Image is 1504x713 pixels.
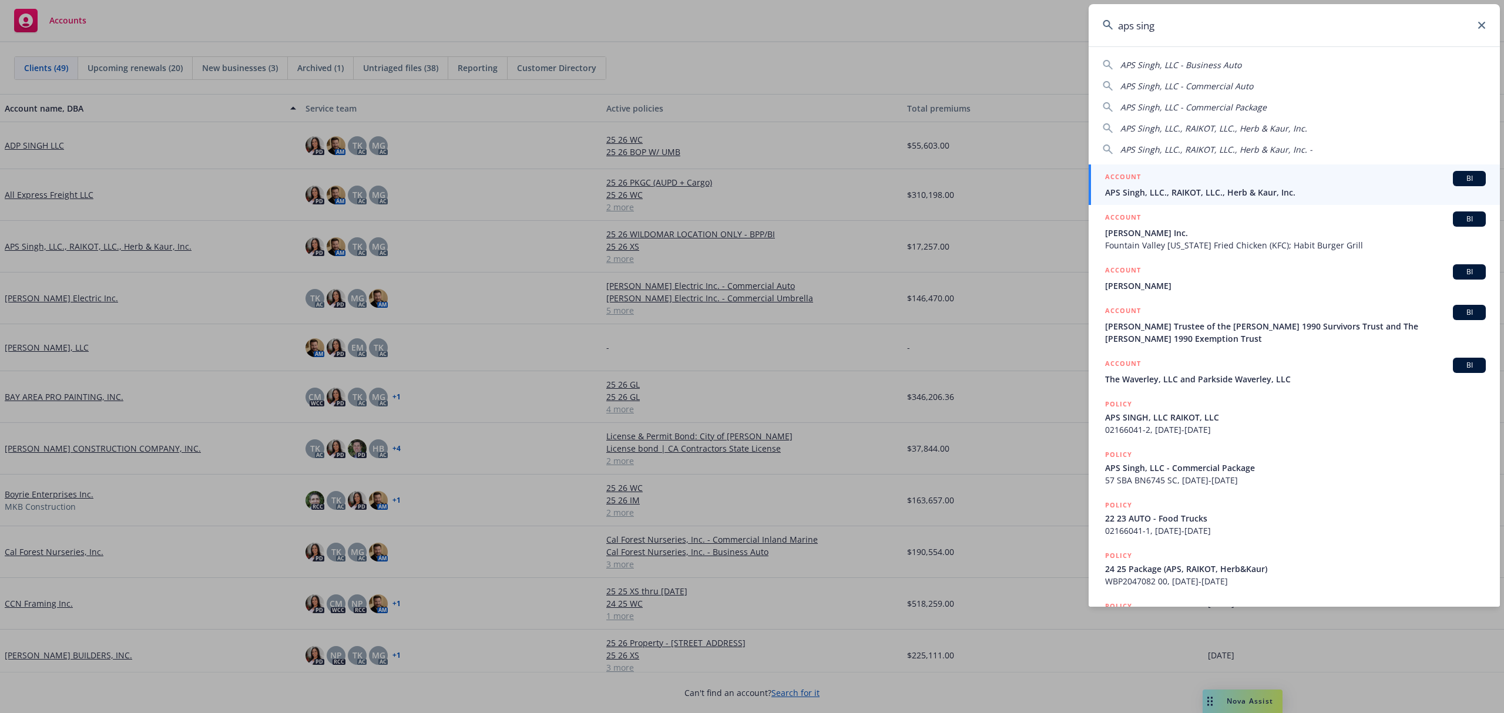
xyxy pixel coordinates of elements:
span: 24 25 Package (APS, RAIKOT, Herb&Kaur) [1105,563,1486,575]
span: BI [1458,307,1481,318]
h5: ACCOUNT [1105,358,1141,372]
input: Search... [1089,4,1500,46]
span: 02166041-2, [DATE]-[DATE] [1105,423,1486,436]
span: [PERSON_NAME] Inc. [1105,227,1486,239]
a: ACCOUNTBIThe Waverley, LLC and Parkside Waverley, LLC [1089,351,1500,392]
a: ACCOUNTBI[PERSON_NAME] Inc.Fountain Valley [US_STATE] Fried Chicken (KFC); Habit Burger Grill [1089,205,1500,258]
span: APS Singh, LLC., RAIKOT, LLC., Herb & Kaur, Inc. [1120,123,1307,134]
a: POLICY24 25 Package (APS, RAIKOT, Herb&Kaur)WBP2047082 00, [DATE]-[DATE] [1089,543,1500,594]
a: POLICY [1089,594,1500,644]
span: BI [1458,267,1481,277]
span: The Waverley, LLC and Parkside Waverley, LLC [1105,373,1486,385]
h5: POLICY [1105,449,1132,460]
span: BI [1458,173,1481,184]
span: [PERSON_NAME] [1105,280,1486,292]
span: BI [1458,360,1481,371]
span: APS Singh, LLC., RAIKOT, LLC., Herb & Kaur, Inc. - [1120,144,1312,155]
a: ACCOUNTBI[PERSON_NAME] Trustee of the [PERSON_NAME] 1990 Survivors Trust and The [PERSON_NAME] 19... [1089,298,1500,351]
a: POLICYAPS Singh, LLC - Commercial Package57 SBA BN6745 SC, [DATE]-[DATE] [1089,442,1500,493]
span: [PERSON_NAME] Trustee of the [PERSON_NAME] 1990 Survivors Trust and The [PERSON_NAME] 1990 Exempt... [1105,320,1486,345]
span: 57 SBA BN6745 SC, [DATE]-[DATE] [1105,474,1486,486]
span: Fountain Valley [US_STATE] Fried Chicken (KFC); Habit Burger Grill [1105,239,1486,251]
a: ACCOUNTBI[PERSON_NAME] [1089,258,1500,298]
h5: POLICY [1105,600,1132,612]
h5: ACCOUNT [1105,171,1141,185]
h5: ACCOUNT [1105,264,1141,278]
h5: ACCOUNT [1105,305,1141,319]
a: ACCOUNTBIAPS Singh, LLC., RAIKOT, LLC., Herb & Kaur, Inc. [1089,164,1500,205]
span: WBP2047082 00, [DATE]-[DATE] [1105,575,1486,587]
a: POLICYAPS SINGH, LLC RAIKOT, LLC02166041-2, [DATE]-[DATE] [1089,392,1500,442]
span: 22 23 AUTO - Food Trucks [1105,512,1486,524]
span: APS Singh, LLC., RAIKOT, LLC., Herb & Kaur, Inc. [1105,186,1486,199]
h5: POLICY [1105,398,1132,410]
span: 02166041-1, [DATE]-[DATE] [1105,524,1486,537]
span: APS Singh, LLC - Business Auto [1120,59,1241,70]
h5: POLICY [1105,499,1132,511]
span: APS Singh, LLC - Commercial Package [1105,462,1486,474]
a: POLICY22 23 AUTO - Food Trucks02166041-1, [DATE]-[DATE] [1089,493,1500,543]
span: BI [1458,214,1481,224]
span: APS Singh, LLC - Commercial Package [1120,102,1267,113]
span: APS Singh, LLC - Commercial Auto [1120,80,1253,92]
span: APS SINGH, LLC RAIKOT, LLC [1105,411,1486,423]
h5: POLICY [1105,550,1132,561]
h5: ACCOUNT [1105,211,1141,226]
